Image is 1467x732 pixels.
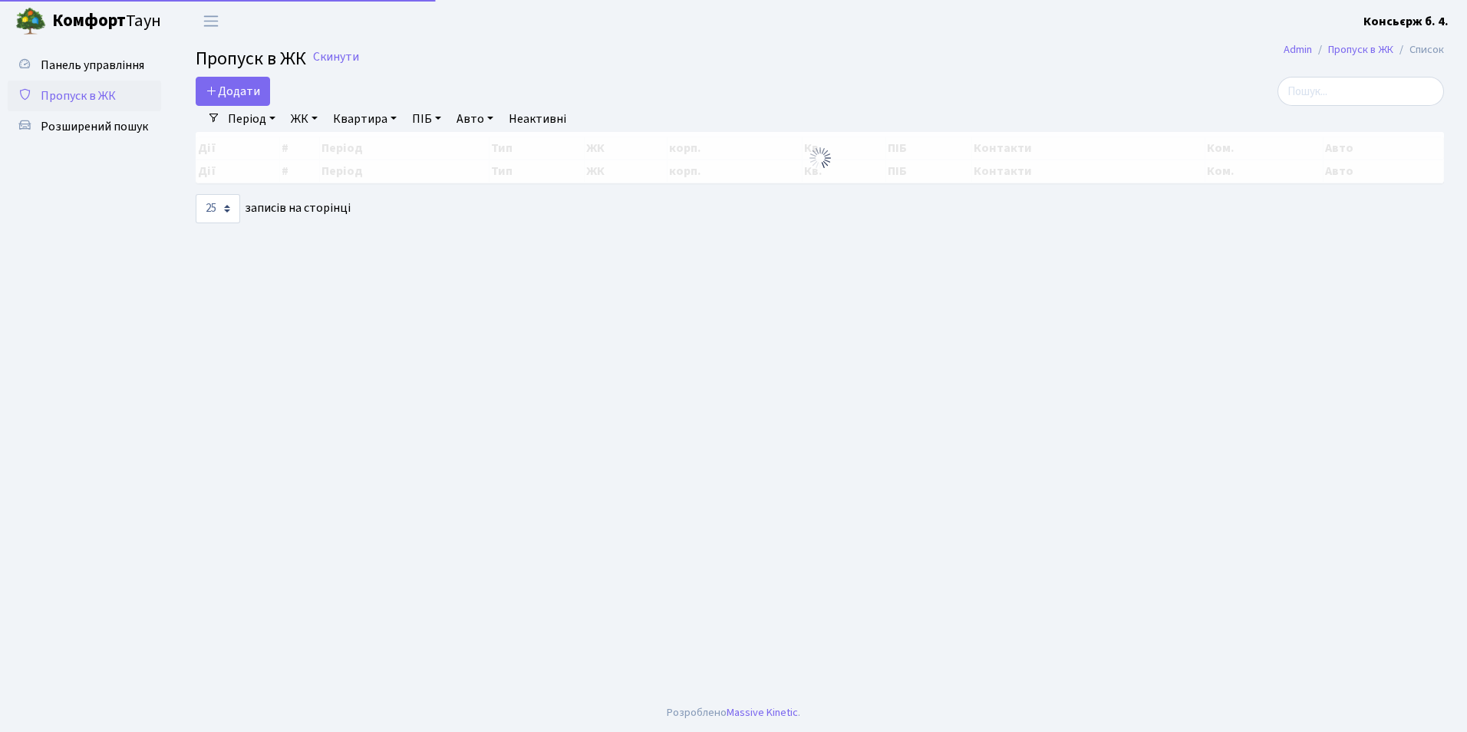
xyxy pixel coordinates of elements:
[52,8,126,33] b: Комфорт
[667,704,800,721] div: Розроблено .
[8,81,161,111] a: Пропуск в ЖК
[1277,77,1444,106] input: Пошук...
[1393,41,1444,58] li: Список
[41,57,144,74] span: Панель управління
[222,106,282,132] a: Період
[406,106,447,132] a: ПІБ
[503,106,572,132] a: Неактивні
[1261,34,1467,66] nav: breadcrumb
[41,118,148,135] span: Розширений пошук
[313,50,359,64] a: Скинути
[15,6,46,37] img: logo.png
[727,704,798,720] a: Massive Kinetic
[1328,41,1393,58] a: Пропуск в ЖК
[1284,41,1312,58] a: Admin
[1363,13,1449,30] b: Консьєрж б. 4.
[196,77,270,106] a: Додати
[206,83,260,100] span: Додати
[196,45,306,72] span: Пропуск в ЖК
[285,106,324,132] a: ЖК
[450,106,499,132] a: Авто
[41,87,116,104] span: Пропуск в ЖК
[1363,12,1449,31] a: Консьєрж б. 4.
[8,50,161,81] a: Панель управління
[192,8,230,34] button: Переключити навігацію
[196,194,240,223] select: записів на сторінці
[196,194,351,223] label: записів на сторінці
[8,111,161,142] a: Розширений пошук
[327,106,403,132] a: Квартира
[52,8,161,35] span: Таун
[808,146,832,170] img: Обробка...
